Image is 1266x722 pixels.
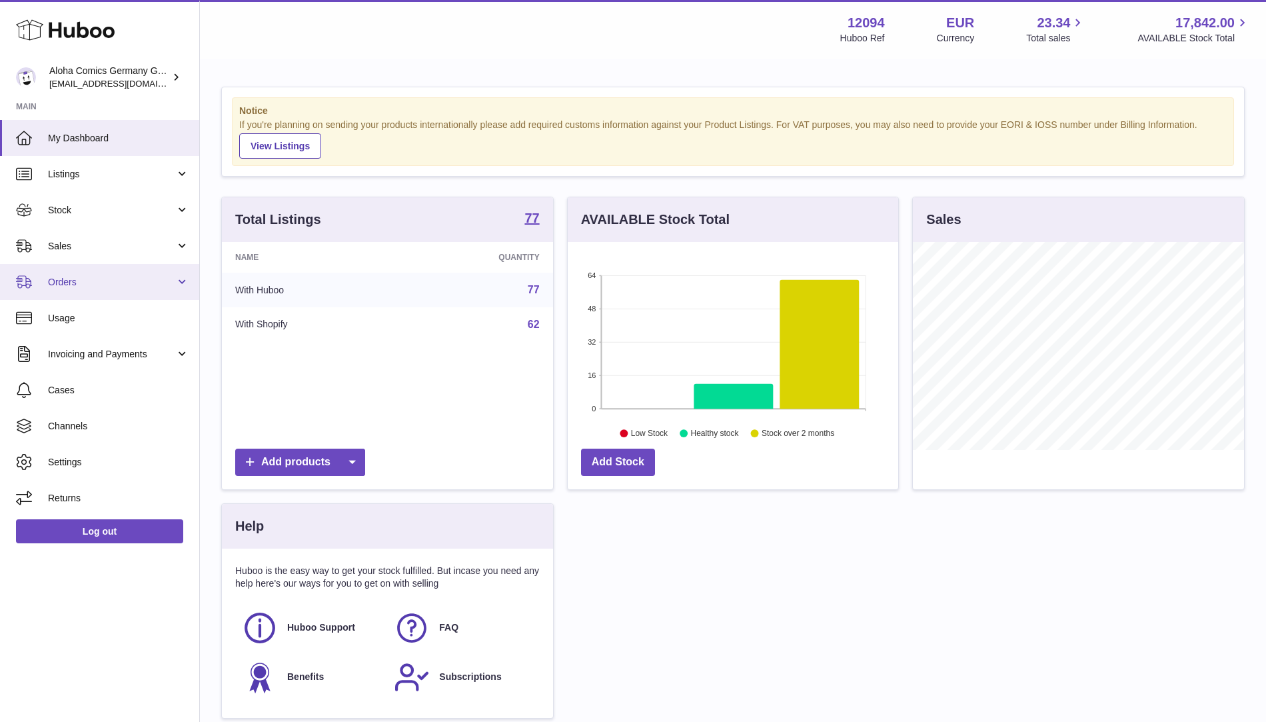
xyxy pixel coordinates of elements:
text: 0 [592,405,596,413]
p: Huboo is the easy way to get your stock fulfilled. But incase you need any help here's our ways f... [235,565,540,590]
span: FAQ [439,621,458,634]
strong: 77 [524,211,539,225]
div: Huboo Ref [840,32,885,45]
h3: Total Listings [235,211,321,229]
text: Healthy stock [690,429,739,438]
a: Huboo Support [242,610,380,646]
text: 48 [588,305,596,313]
a: Subscriptions [394,659,532,695]
span: 17,842.00 [1175,14,1235,32]
span: Subscriptions [439,671,501,683]
a: Log out [16,519,183,543]
h3: Sales [926,211,961,229]
span: Huboo Support [287,621,355,634]
strong: Notice [239,105,1227,117]
a: 23.34 Total sales [1026,14,1085,45]
text: 32 [588,338,596,346]
h3: Help [235,517,264,535]
th: Quantity [400,242,553,273]
a: View Listings [239,133,321,159]
strong: 12094 [848,14,885,32]
div: Currency [937,32,975,45]
div: If you're planning on sending your products internationally please add required customs informati... [239,119,1227,159]
span: Stock [48,204,175,217]
a: 77 [528,284,540,295]
a: Add products [235,449,365,476]
span: Sales [48,240,175,253]
text: Stock over 2 months [762,429,834,438]
div: Aloha Comics Germany GmbH [49,65,169,90]
span: Total sales [1026,32,1085,45]
span: Cases [48,384,189,397]
text: 64 [588,271,596,279]
img: comicsaloha@gmail.com [16,67,36,87]
span: Listings [48,168,175,181]
a: FAQ [394,610,532,646]
span: 23.34 [1037,14,1070,32]
a: Add Stock [581,449,655,476]
a: Benefits [242,659,380,695]
span: My Dashboard [48,132,189,145]
span: Settings [48,456,189,469]
span: AVAILABLE Stock Total [1137,32,1250,45]
text: 16 [588,371,596,379]
a: 17,842.00 AVAILABLE Stock Total [1137,14,1250,45]
span: [EMAIL_ADDRESS][DOMAIN_NAME] [49,78,196,89]
strong: EUR [946,14,974,32]
span: Invoicing and Payments [48,348,175,361]
span: Returns [48,492,189,505]
td: With Shopify [222,307,400,342]
span: Benefits [287,671,324,683]
span: Channels [48,420,189,433]
h3: AVAILABLE Stock Total [581,211,730,229]
text: Low Stock [631,429,668,438]
a: 62 [528,319,540,330]
a: 77 [524,211,539,227]
td: With Huboo [222,273,400,307]
th: Name [222,242,400,273]
span: Usage [48,312,189,325]
span: Orders [48,276,175,289]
